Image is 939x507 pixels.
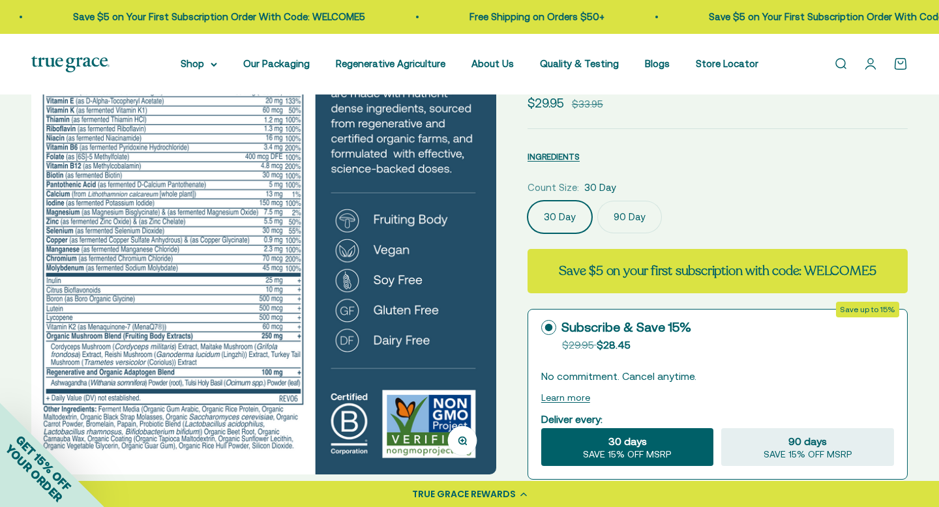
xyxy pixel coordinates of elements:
a: About Us [471,58,514,69]
span: YOUR ORDER [3,442,65,504]
legend: Count Size: [528,180,579,196]
span: GET 15% OFF [13,433,74,493]
a: Our Packaging [243,58,310,69]
div: TRUE GRACE REWARDS [412,487,516,501]
compare-at-price: $33.95 [572,96,603,112]
a: Free Shipping on Orders $50+ [466,11,601,22]
span: INGREDIENTS [528,152,580,162]
a: Store Locator [696,58,758,69]
p: Save $5 on Your First Subscription Order With Code: WELCOME5 [69,9,361,25]
a: Quality & Testing [540,58,619,69]
a: Regenerative Agriculture [336,58,445,69]
summary: Shop [181,56,217,72]
sale-price: $29.95 [528,93,564,113]
strong: Save $5 on your first subscription with code: WELCOME5 [559,262,876,280]
span: 30 Day [584,180,616,196]
img: One Daily Men's Multivitamin [31,10,496,475]
button: INGREDIENTS [528,149,580,164]
a: Blogs [645,58,670,69]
